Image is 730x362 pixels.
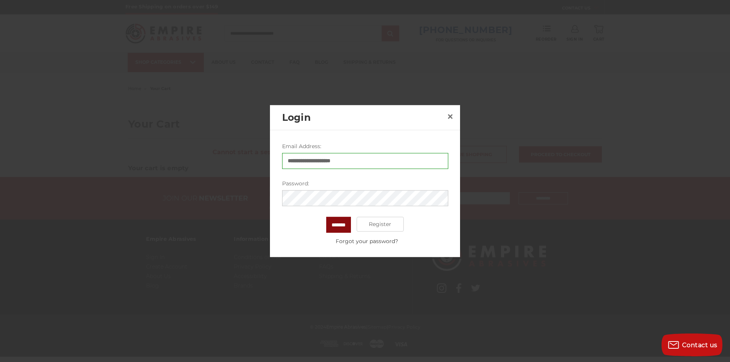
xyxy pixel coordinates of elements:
label: Email Address: [282,142,448,150]
h2: Login [282,110,444,125]
label: Password: [282,179,448,187]
button: Contact us [662,334,722,356]
a: Forgot your password? [286,237,448,245]
span: × [447,109,454,124]
span: Contact us [682,341,717,349]
a: Close [444,111,456,123]
a: Register [357,217,404,232]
